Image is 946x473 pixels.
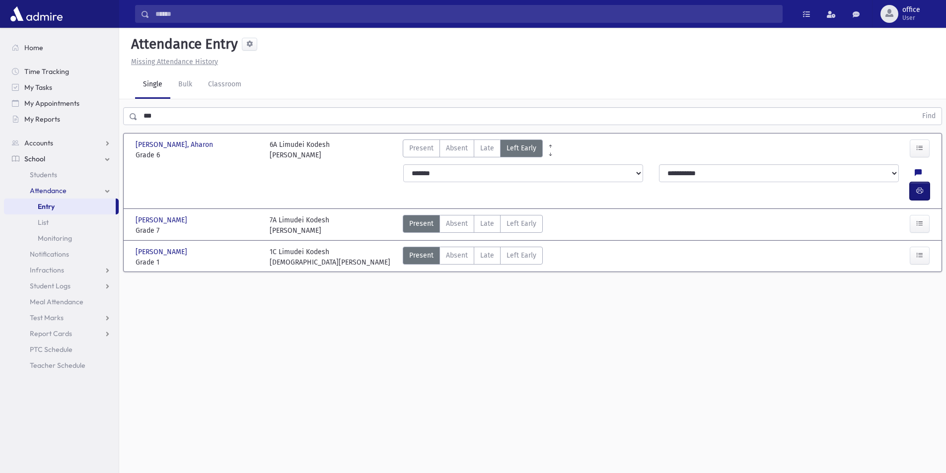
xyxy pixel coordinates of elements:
[270,247,390,268] div: 1C Limudei Kodesh [DEMOGRAPHIC_DATA][PERSON_NAME]
[4,40,119,56] a: Home
[902,6,920,14] span: office
[38,218,49,227] span: List
[30,281,71,290] span: Student Logs
[136,225,260,236] span: Grade 7
[507,250,536,261] span: Left Early
[4,199,116,214] a: Entry
[446,218,468,229] span: Absent
[24,67,69,76] span: Time Tracking
[30,329,72,338] span: Report Cards
[38,234,72,243] span: Monitoring
[4,326,119,341] a: Report Cards
[30,345,73,354] span: PTC Schedule
[136,247,189,257] span: [PERSON_NAME]
[149,5,782,23] input: Search
[4,95,119,111] a: My Appointments
[507,218,536,229] span: Left Early
[4,167,119,183] a: Students
[24,99,79,108] span: My Appointments
[30,297,83,306] span: Meal Attendance
[24,115,60,124] span: My Reports
[8,4,65,24] img: AdmirePro
[409,143,434,153] span: Present
[4,183,119,199] a: Attendance
[127,58,218,66] a: Missing Attendance History
[24,138,53,147] span: Accounts
[30,186,67,195] span: Attendance
[136,139,215,150] span: [PERSON_NAME], Aharon
[409,218,434,229] span: Present
[916,108,942,125] button: Find
[4,214,119,230] a: List
[30,170,57,179] span: Students
[136,257,260,268] span: Grade 1
[24,43,43,52] span: Home
[4,278,119,294] a: Student Logs
[4,79,119,95] a: My Tasks
[409,250,434,261] span: Present
[30,266,64,274] span: Infractions
[4,262,119,278] a: Infractions
[4,230,119,246] a: Monitoring
[4,246,119,262] a: Notifications
[4,341,119,357] a: PTC Schedule
[480,250,494,261] span: Late
[4,64,119,79] a: Time Tracking
[30,250,69,259] span: Notifications
[480,143,494,153] span: Late
[403,139,543,160] div: AttTypes
[136,215,189,225] span: [PERSON_NAME]
[200,71,249,99] a: Classroom
[24,83,52,92] span: My Tasks
[30,313,64,322] span: Test Marks
[270,139,330,160] div: 6A Limudei Kodesh [PERSON_NAME]
[270,215,329,236] div: 7A Limudei Kodesh [PERSON_NAME]
[480,218,494,229] span: Late
[446,250,468,261] span: Absent
[4,135,119,151] a: Accounts
[4,111,119,127] a: My Reports
[170,71,200,99] a: Bulk
[403,215,543,236] div: AttTypes
[24,154,45,163] span: School
[135,71,170,99] a: Single
[30,361,85,370] span: Teacher Schedule
[4,310,119,326] a: Test Marks
[38,202,55,211] span: Entry
[136,150,260,160] span: Grade 6
[507,143,536,153] span: Left Early
[127,36,238,53] h5: Attendance Entry
[403,247,543,268] div: AttTypes
[4,357,119,373] a: Teacher Schedule
[902,14,920,22] span: User
[446,143,468,153] span: Absent
[4,294,119,310] a: Meal Attendance
[131,58,218,66] u: Missing Attendance History
[4,151,119,167] a: School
